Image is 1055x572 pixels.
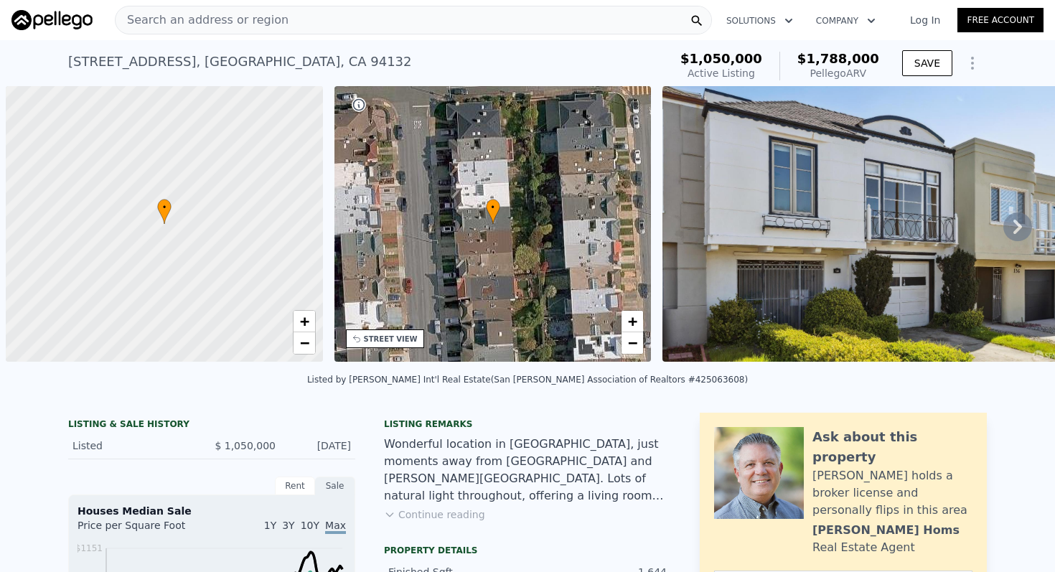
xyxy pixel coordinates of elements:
span: Active Listing [688,67,755,79]
div: STREET VIEW [364,334,418,344]
div: Listing remarks [384,418,671,430]
a: Zoom in [622,311,643,332]
span: 1Y [264,520,276,531]
div: Property details [384,545,671,556]
button: SAVE [902,50,952,76]
span: • [486,201,500,214]
span: + [628,312,637,330]
div: Sale [315,477,355,495]
a: Free Account [957,8,1044,32]
div: Rent [275,477,315,495]
div: LISTING & SALE HISTORY [68,418,355,433]
a: Zoom in [294,311,315,332]
a: Zoom out [294,332,315,354]
div: Wonderful location in [GEOGRAPHIC_DATA], just moments away from [GEOGRAPHIC_DATA] and [PERSON_NAM... [384,436,671,505]
div: Ask about this property [812,427,972,467]
div: Pellego ARV [797,66,879,80]
div: [PERSON_NAME] holds a broker license and personally flips in this area [812,467,972,519]
span: $1,050,000 [680,51,762,66]
img: Pellego [11,10,93,30]
div: [PERSON_NAME] Homs [812,522,960,539]
button: Company [805,8,887,34]
tspan: $1151 [75,543,103,553]
div: Houses Median Sale [78,504,346,518]
div: [DATE] [287,439,351,453]
a: Zoom out [622,332,643,354]
span: $ 1,050,000 [215,440,276,451]
span: Search an address or region [116,11,289,29]
a: Log In [893,13,957,27]
button: Continue reading [384,507,485,522]
span: − [299,334,309,352]
span: 3Y [282,520,294,531]
span: Max [325,520,346,534]
div: • [486,199,500,224]
span: + [299,312,309,330]
div: Listed [72,439,200,453]
button: Solutions [715,8,805,34]
div: Listed by [PERSON_NAME] Int'l Real Estate (San [PERSON_NAME] Association of Realtors #425063608) [307,375,748,385]
div: [STREET_ADDRESS] , [GEOGRAPHIC_DATA] , CA 94132 [68,52,412,72]
span: − [628,334,637,352]
span: 10Y [301,520,319,531]
div: Price per Square Foot [78,518,212,541]
span: • [157,201,172,214]
span: $1,788,000 [797,51,879,66]
div: Real Estate Agent [812,539,915,556]
div: • [157,199,172,224]
button: Show Options [958,49,987,78]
